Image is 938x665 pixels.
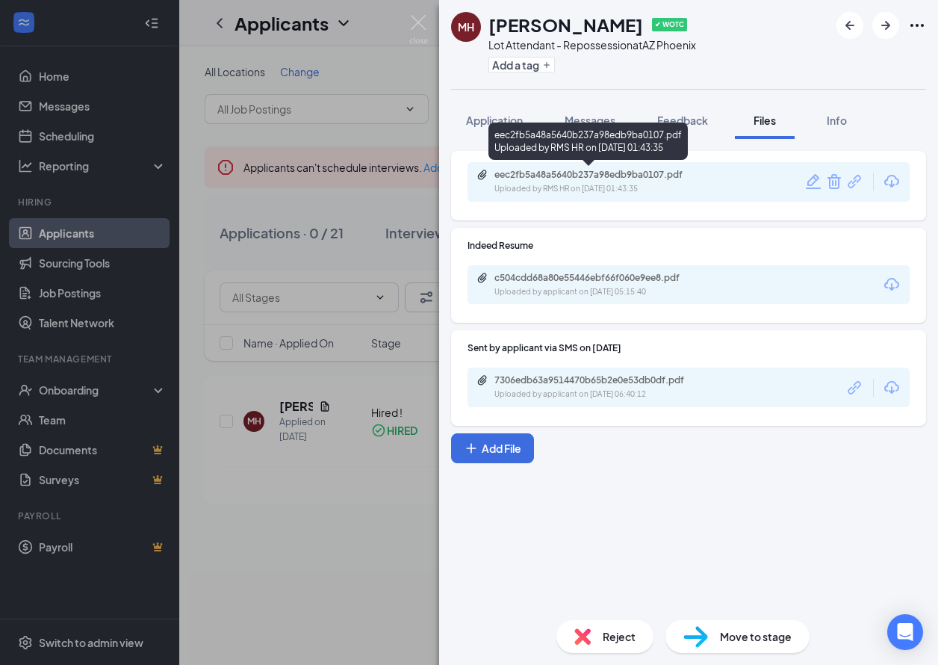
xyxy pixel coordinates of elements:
div: Indeed Resume [468,239,910,252]
span: Reject [603,628,636,645]
span: Application [466,114,523,127]
svg: Link [845,378,865,398]
div: eec2fb5a48a5640b237a98edb9ba0107.pdf [494,169,703,181]
svg: Download [883,379,901,397]
span: ✔ WOTC [652,18,687,31]
a: Paperclip7306edb63a9514470b65b2e0e53db0df.pdfUploaded by applicant on [DATE] 06:40:12 [476,374,718,400]
a: Paperclipeec2fb5a48a5640b237a98edb9ba0107.pdfUploaded by RMS HR on [DATE] 01:43:35 [476,169,718,195]
div: Uploaded by applicant on [DATE] 05:15:40 [494,286,718,298]
div: 7306edb63a9514470b65b2e0e53db0df.pdf [494,374,703,386]
span: Feedback [657,114,708,127]
svg: Paperclip [476,374,488,386]
div: MH [458,19,474,34]
button: ArrowLeftNew [836,12,863,39]
button: PlusAdd a tag [488,57,555,72]
span: Move to stage [720,628,792,645]
div: Sent by applicant via SMS on [DATE] [468,341,910,354]
button: ArrowRight [872,12,899,39]
span: Info [827,114,847,127]
button: Add FilePlus [451,433,534,463]
div: Lot Attendant - Repossession at AZ Phoenix [488,37,696,52]
svg: Plus [542,61,551,69]
h1: [PERSON_NAME] [488,12,643,37]
span: Messages [565,114,615,127]
svg: Plus [464,441,479,456]
div: Uploaded by RMS HR on [DATE] 01:43:35 [494,183,718,195]
a: Paperclipc504cdd68a80e55446ebf66f060e9ee8.pdfUploaded by applicant on [DATE] 05:15:40 [476,272,718,298]
span: Files [754,114,776,127]
div: Open Intercom Messenger [887,614,923,650]
svg: Trash [825,173,843,191]
svg: Ellipses [908,16,926,34]
svg: Paperclip [476,169,488,181]
svg: ArrowLeftNew [841,16,859,34]
svg: Paperclip [476,272,488,284]
svg: Pencil [804,173,822,191]
svg: Download [883,276,901,294]
div: c504cdd68a80e55446ebf66f060e9ee8.pdf [494,272,703,284]
div: Uploaded by applicant on [DATE] 06:40:12 [494,389,718,400]
svg: Download [883,173,901,191]
svg: Link [845,172,865,191]
svg: ArrowRight [877,16,895,34]
div: eec2fb5a48a5640b237a98edb9ba0107.pdf Uploaded by RMS HR on [DATE] 01:43:35 [488,123,688,160]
